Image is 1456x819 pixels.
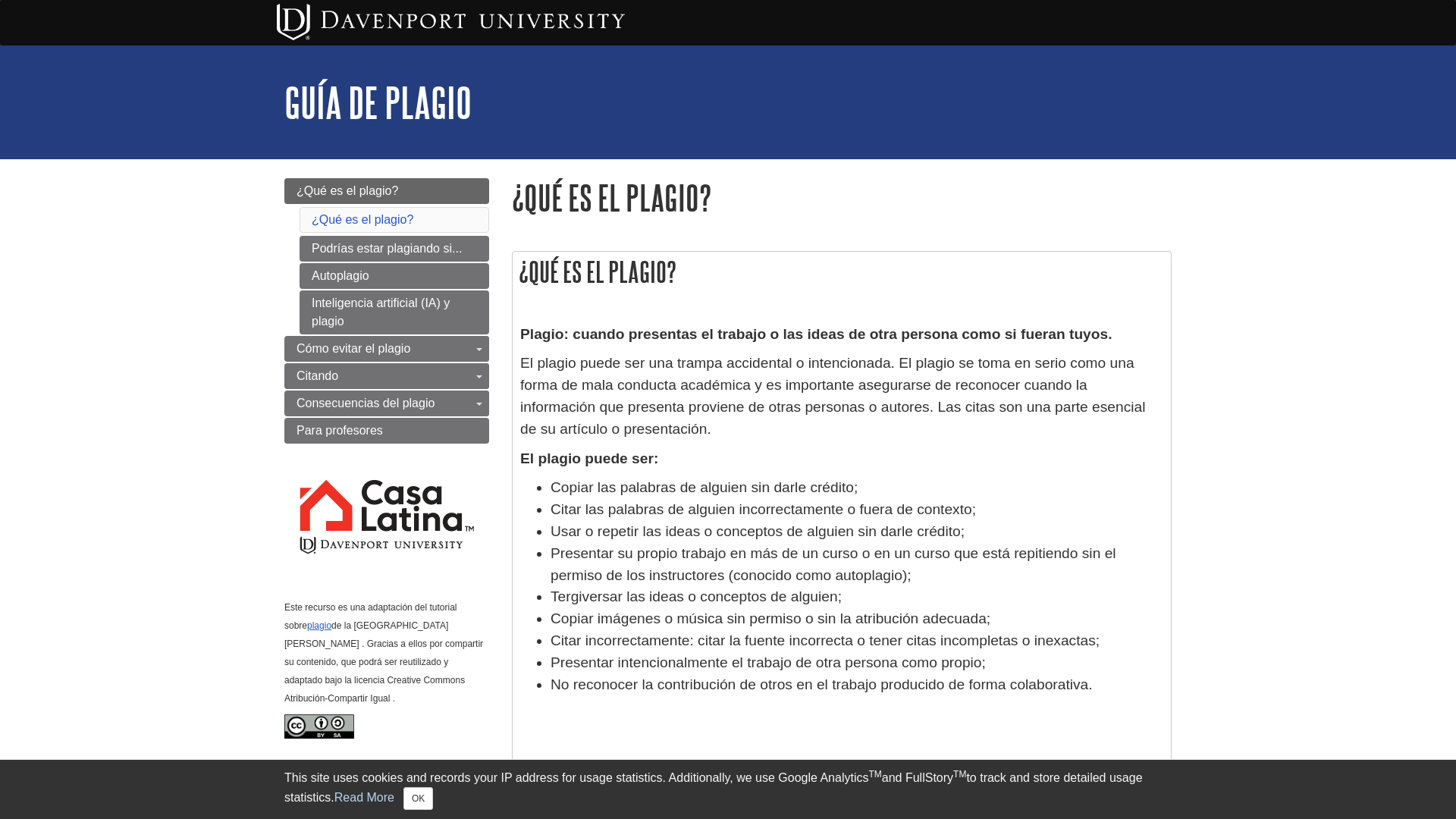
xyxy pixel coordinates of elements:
h1: ¿Qué es el plagio? [512,178,1172,217]
a: Read More [334,791,394,804]
span: No reconocer la contribución de otros en el trabajo producido de forma colaborativa. [551,676,1093,692]
strong: Plagio: cuando presentas el trabajo o las ideas de otra persona como si fueran tuyos. [520,326,1112,342]
a: ¿Qué es el plagio? [284,178,489,204]
sup: TM [953,769,966,780]
a: Para profesores [284,418,489,444]
a: Citando [284,363,489,389]
span: Cómo evitar el plagio [297,342,410,355]
span: Consecuencias del plagio [297,397,435,409]
span: Presentar su propio trabajo en más de un curso o en un curso que está repitiendo sin el permiso d... [551,545,1116,583]
span: Usar o repetir las ideas o conceptos de alguien sin darle crédito; [551,523,965,539]
a: Consecuencias del plagio [284,391,489,416]
button: Close [403,787,433,810]
span: ¿Qué es el plagio? [297,184,398,197]
span: Tergiversar las ideas o conceptos de alguien; [551,588,842,604]
span: Este recurso es una adaptación del tutorial sobre de la [GEOGRAPHIC_DATA][PERSON_NAME] . Gracias ... [284,602,483,704]
img: Davenport University [277,4,625,40]
a: Inteligencia artificial (IA) y plagio [300,290,489,334]
a: ¿Qué es el plagio? [312,213,413,226]
span: Presentar intencionalmente el trabajo de otra persona como propio; [551,654,986,670]
span: Copiar las palabras de alguien sin darle crédito; [551,479,858,495]
h2: ¿Qué es el plagio? [513,252,1171,292]
a: Autoplagio [300,263,489,289]
span: Citar incorrectamente: citar la fuente incorrecta o tener citas incompletas o inexactas; [551,632,1100,648]
a: Cómo evitar el plagio [284,336,489,362]
span: Citar las palabras de alguien incorrectamente o fuera de contexto; [551,501,976,517]
span: Citando [297,369,338,382]
p: El plagio puede ser una trampa accidental o intencionada. El plagio se toma en serio como una for... [520,353,1163,440]
a: plagio [307,620,331,631]
a: Podrías estar plagiando si... [300,236,489,262]
strong: El plagio puede ser: [520,450,658,466]
sup: TM [868,769,881,780]
span: Copiar imágenes o música sin permiso o sin la atribución adecuada; [551,610,990,626]
a: Guía de plagio [284,79,472,126]
span: Para profesores [297,424,383,437]
div: This site uses cookies and records your IP address for usage statistics. Additionally, we use Goo... [284,769,1172,810]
